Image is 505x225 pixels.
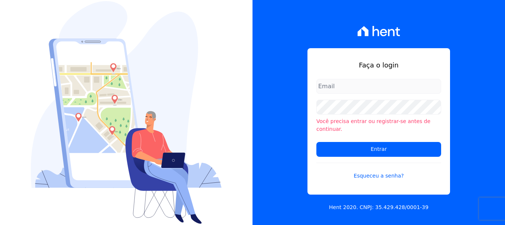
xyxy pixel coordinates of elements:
[316,79,441,94] input: Email
[329,204,429,211] p: Hent 2020. CNPJ: 35.429.428/0001-39
[316,163,441,180] a: Esqueceu a senha?
[316,60,441,70] h1: Faça o login
[316,118,441,133] li: Você precisa entrar ou registrar-se antes de continuar.
[316,142,441,157] input: Entrar
[31,1,222,224] img: Login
